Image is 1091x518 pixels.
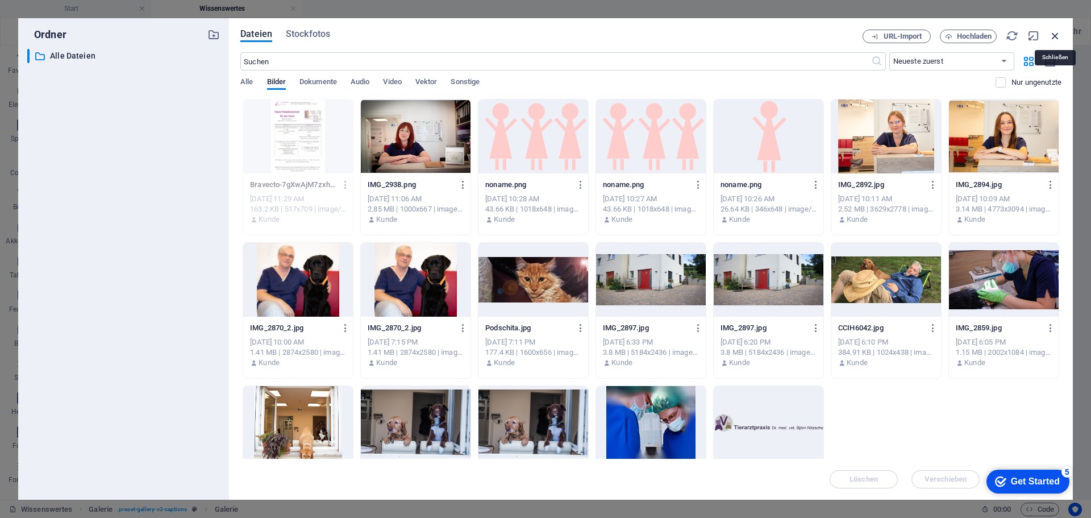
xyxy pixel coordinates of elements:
div: 26.64 KB | 346x648 | image/png [721,204,817,214]
p: Bravecto-7gXwAjM7zxhMnGumZzDa2Q.png [250,180,335,190]
div: 1.41 MB | 2874x2580 | image/jpeg [368,347,464,358]
div: ​ [27,49,30,63]
div: 43.66 KB | 1018x648 | image/png [603,204,699,214]
span: Stockfotos [286,27,330,41]
span: Alle [240,75,253,91]
div: 1.15 MB | 2002x1084 | image/jpeg [956,347,1052,358]
div: [DATE] 10:09 AM [956,194,1052,204]
div: [DATE] 10:26 AM [721,194,817,204]
div: Get Started [34,13,82,23]
div: [DATE] 7:11 PM [485,337,581,347]
p: Kunde [494,358,515,368]
p: IMG_2859.jpg [956,323,1041,333]
p: Nur ungenutzte [1011,77,1061,88]
p: Kunde [611,214,632,225]
div: [DATE] 6:10 PM [838,337,934,347]
div: 2.85 MB | 1000x667 | image/png [368,204,464,214]
p: IMG_2897.jpg [603,323,688,333]
p: Kunde [376,214,397,225]
div: 43.66 KB | 1018x648 | image/png [485,204,581,214]
p: Alle Dateien [50,49,199,63]
p: Kunde [729,358,750,368]
p: Kunde [376,358,397,368]
div: [DATE] 10:28 AM [485,194,581,204]
span: Bilder [267,75,286,91]
div: 1.41 MB | 2874x2580 | image/jpeg [250,347,346,358]
div: 5 [84,2,95,14]
button: URL-Import [863,30,931,43]
i: Neu laden [1006,30,1018,42]
span: Audio [351,75,369,91]
p: noname.png [603,180,688,190]
p: IMG_2894.jpg [956,180,1041,190]
span: Vektor [415,75,438,91]
p: CCIH6042.jpg [838,323,923,333]
div: [DATE] 11:29 AM [250,194,346,204]
div: Diese Datei wurde bereits ausgewählt oder wird von diesem Element nicht unterstützt [243,100,353,173]
i: Neuen Ordner erstellen [207,28,220,41]
input: Suchen [240,52,871,71]
div: [DATE] 11:06 AM [368,194,464,204]
div: 3.8 MB | 5184x2436 | image/jpeg [721,347,817,358]
div: [DATE] 6:33 PM [603,337,699,347]
span: Hochladen [957,33,992,40]
p: IMG_2870_2.jpg [368,323,453,333]
i: Minimieren [1027,30,1040,42]
p: Kunde [847,214,868,225]
div: 3.14 MB | 4773x3094 | image/jpeg [956,204,1052,214]
span: Dokumente [299,75,337,91]
p: Kunde [729,214,750,225]
p: Podschita.jpg [485,323,571,333]
button: Hochladen [940,30,997,43]
div: [DATE] 6:20 PM [721,337,817,347]
div: 177.4 KB | 1600x656 | image/jpeg [485,347,581,358]
p: IMG_2897.jpg [721,323,806,333]
p: noname.png [721,180,806,190]
div: [DATE] 10:00 AM [250,337,346,347]
p: Kunde [847,358,868,368]
div: 3.8 MB | 5184x2436 | image/jpeg [603,347,699,358]
div: 163.2 KB | 517x709 | image/png [250,204,346,214]
span: Sonstige [451,75,480,91]
div: [DATE] 6:05 PM [956,337,1052,347]
p: Ordner [27,27,66,42]
p: IMG_2938.png [368,180,453,190]
p: Kunde [611,358,632,368]
p: IMG_2870_2.jpg [250,323,335,333]
p: IMG_2892.jpg [838,180,923,190]
p: noname.png [485,180,571,190]
div: 2.52 MB | 3629x2778 | image/jpeg [838,204,934,214]
span: Dateien [240,27,272,41]
span: Video [383,75,401,91]
p: Kunde [494,214,515,225]
div: Get Started 5 items remaining, 0% complete [9,6,92,30]
p: Kunde [964,214,985,225]
div: [DATE] 10:27 AM [603,194,699,204]
p: Kunde [259,358,280,368]
p: Kunde [259,214,280,225]
span: URL-Import [884,33,922,40]
div: [DATE] 10:11 AM [838,194,934,204]
div: 384.91 KB | 1024x438 | image/jpeg [838,347,934,358]
div: [DATE] 7:15 PM [368,337,464,347]
p: Kunde [964,358,985,368]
